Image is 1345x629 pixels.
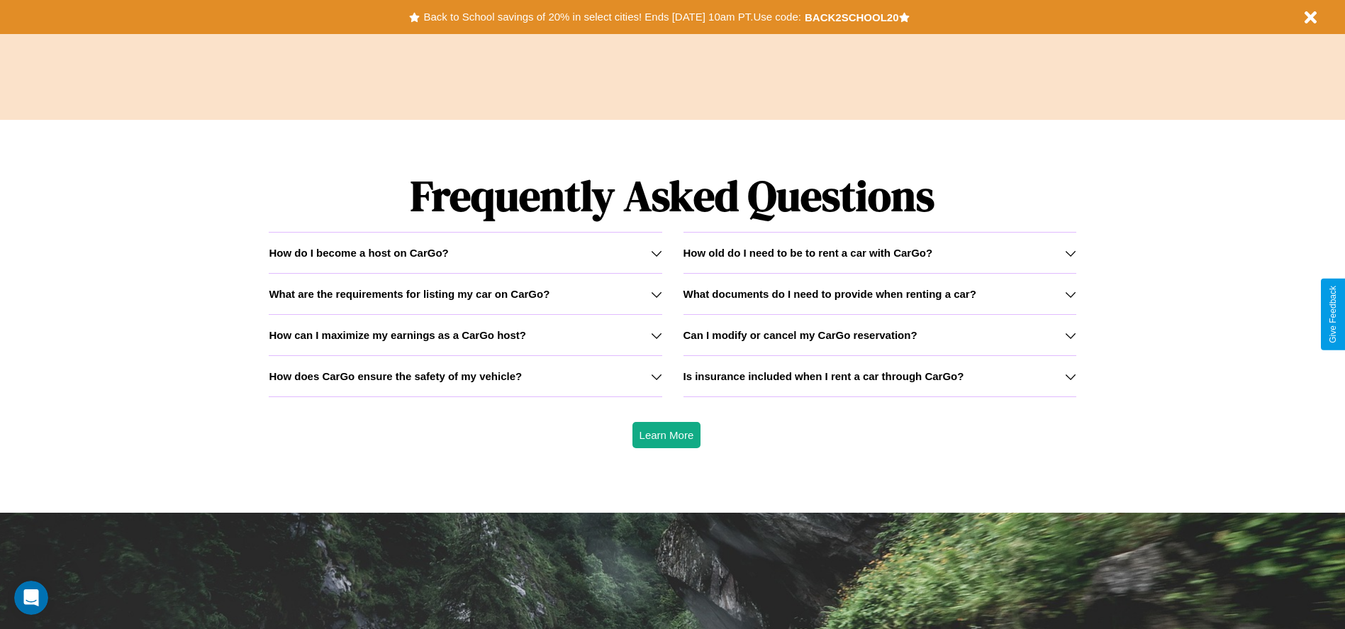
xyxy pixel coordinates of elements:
[805,11,899,23] b: BACK2SCHOOL20
[683,329,917,341] h3: Can I modify or cancel my CarGo reservation?
[269,247,448,259] h3: How do I become a host on CarGo?
[269,288,549,300] h3: What are the requirements for listing my car on CarGo?
[683,247,933,259] h3: How old do I need to be to rent a car with CarGo?
[269,160,1076,232] h1: Frequently Asked Questions
[632,422,701,448] button: Learn More
[269,329,526,341] h3: How can I maximize my earnings as a CarGo host?
[14,581,48,615] iframe: Intercom live chat
[683,288,976,300] h3: What documents do I need to provide when renting a car?
[420,7,804,27] button: Back to School savings of 20% in select cities! Ends [DATE] 10am PT.Use code:
[269,370,522,382] h3: How does CarGo ensure the safety of my vehicle?
[683,370,964,382] h3: Is insurance included when I rent a car through CarGo?
[1328,286,1338,343] div: Give Feedback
